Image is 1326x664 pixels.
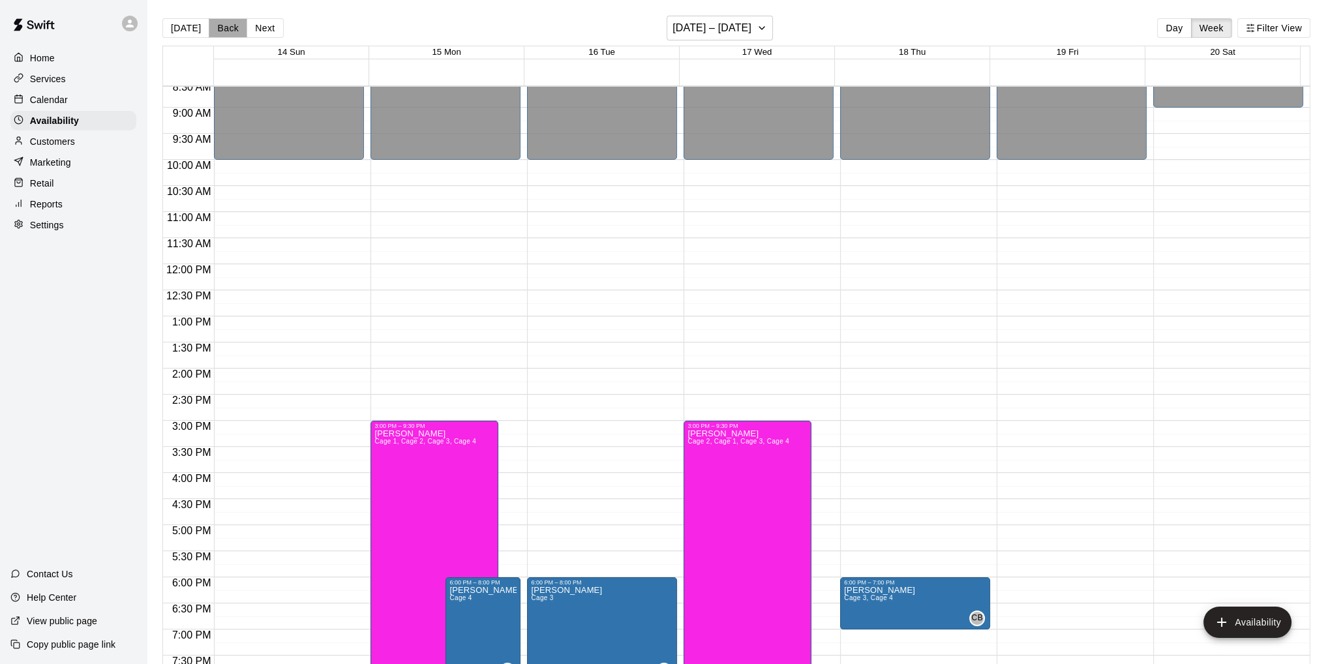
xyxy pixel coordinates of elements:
[27,614,97,627] p: View public page
[10,69,136,89] a: Services
[899,47,926,57] button: 18 Thu
[169,551,215,562] span: 5:30 PM
[169,525,215,536] span: 5:00 PM
[164,186,215,197] span: 10:30 AM
[10,90,136,110] a: Calendar
[30,93,68,106] p: Calendar
[30,156,71,169] p: Marketing
[164,212,215,223] span: 11:00 AM
[449,594,472,601] span: Cage 4
[162,18,209,38] button: [DATE]
[169,342,215,354] span: 1:30 PM
[27,638,115,651] p: Copy public page link
[742,47,772,57] button: 17 Wed
[169,603,215,614] span: 6:30 PM
[169,316,215,327] span: 1:00 PM
[10,111,136,130] a: Availability
[588,47,615,57] button: 16 Tue
[163,290,214,301] span: 12:30 PM
[30,135,75,148] p: Customers
[169,447,215,458] span: 3:30 PM
[840,577,990,629] div: 6:00 PM – 7:00 PM: Available
[27,591,76,604] p: Help Center
[844,594,893,601] span: Cage 3, Cage 4
[844,579,986,586] div: 6:00 PM – 7:00 PM
[10,132,136,151] a: Customers
[10,174,136,193] a: Retail
[169,421,215,432] span: 3:00 PM
[169,369,215,380] span: 2:00 PM
[169,473,215,484] span: 4:00 PM
[667,16,773,40] button: [DATE] – [DATE]
[10,194,136,214] a: Reports
[30,52,55,65] p: Home
[163,264,214,275] span: 12:00 PM
[30,219,64,232] p: Settings
[531,594,553,601] span: Cage 3
[374,423,494,429] div: 3:00 PM – 9:30 PM
[1057,47,1079,57] button: 19 Fri
[164,160,215,171] span: 10:00 AM
[30,198,63,211] p: Reports
[1237,18,1310,38] button: Filter View
[432,47,460,57] button: 15 Mon
[449,579,517,586] div: 6:00 PM – 8:00 PM
[209,18,247,38] button: Back
[30,114,79,127] p: Availability
[170,134,215,145] span: 9:30 AM
[170,108,215,119] span: 9:00 AM
[169,629,215,641] span: 7:00 PM
[672,19,751,37] h6: [DATE] – [DATE]
[1203,607,1291,638] button: add
[277,47,305,57] button: 14 Sun
[170,82,215,93] span: 8:30 AM
[10,48,136,68] a: Home
[169,577,215,588] span: 6:00 PM
[10,215,136,235] a: Settings
[169,499,215,510] span: 4:30 PM
[1191,18,1232,38] button: Week
[10,153,136,172] a: Marketing
[971,612,982,625] span: CB
[30,177,54,190] p: Retail
[247,18,283,38] button: Next
[164,238,215,249] span: 11:30 AM
[1157,18,1191,38] button: Day
[27,567,73,581] p: Contact Us
[687,423,807,429] div: 3:00 PM – 9:30 PM
[969,611,985,626] div: Colby Betz
[687,438,789,445] span: Cage 2, Cage 1, Cage 3, Cage 4
[169,395,215,406] span: 2:30 PM
[30,72,66,85] p: Services
[1210,47,1235,57] button: 20 Sat
[531,579,673,586] div: 6:00 PM – 8:00 PM
[374,438,476,445] span: Cage 1, Cage 2, Cage 3, Cage 4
